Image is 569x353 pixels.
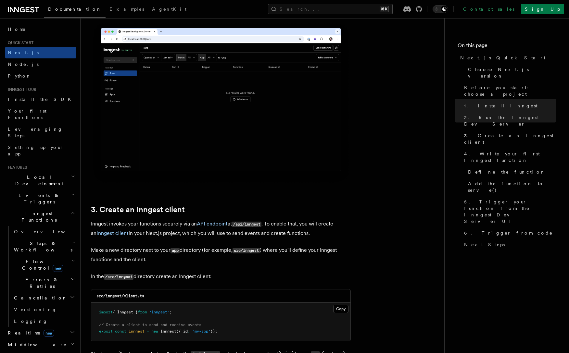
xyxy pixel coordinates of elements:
[109,6,144,12] span: Examples
[462,239,556,250] a: Next Steps
[188,329,190,334] span: :
[11,295,68,301] span: Cancellation
[232,222,261,227] code: /api/inngest
[138,310,147,314] span: from
[170,310,172,314] span: ;
[433,5,448,13] button: Toggle dark mode
[462,148,556,166] a: 4. Write your first Inngest function
[464,84,556,97] span: Before you start: choose a project
[11,258,71,271] span: Flow Control
[113,310,138,314] span: { Inngest }
[464,230,553,236] span: 6. Trigger from code
[91,21,351,185] img: Inngest Dev Server's 'Runs' tab with no data
[459,4,518,14] a: Contact sales
[5,23,76,35] a: Home
[458,52,556,64] a: Next.js Quick Start
[8,26,26,32] span: Home
[14,319,48,324] span: Logging
[521,4,564,14] a: Sign Up
[96,230,129,236] a: Inngest client
[5,208,76,226] button: Inngest Functions
[333,305,348,313] button: Copy
[5,105,76,123] a: Your first Functions
[8,97,75,102] span: Install the SDK
[11,256,76,274] button: Flow Controlnew
[152,6,186,12] span: AgentKit
[11,237,76,256] button: Steps & Workflows
[5,123,76,141] a: Leveraging Steps
[151,329,158,334] span: new
[11,226,76,237] a: Overview
[462,100,556,112] a: 1. Install Inngest
[462,112,556,130] a: 2. Run the Inngest Dev Server
[462,82,556,100] a: Before you start: choose a project
[468,169,546,175] span: Define the function
[5,141,76,160] a: Setting up your app
[462,196,556,227] a: 5. Trigger your function from the Inngest Dev Server UI
[149,310,170,314] span: "inngest"
[5,47,76,58] a: Next.js
[91,205,185,214] a: 3. Create an Inngest client
[5,226,76,327] div: Inngest Functions
[8,108,46,120] span: Your first Functions
[11,292,76,304] button: Cancellation
[8,50,39,55] span: Next.js
[104,274,133,280] code: /src/inngest
[5,341,67,348] span: Middleware
[468,180,556,193] span: Add the function to serve()
[465,178,556,196] a: Add the function to serve()
[462,227,556,239] a: 6. Trigger from code
[268,4,393,14] button: Search...⌘K
[5,93,76,105] a: Install the SDK
[464,132,556,145] span: 3. Create an Inngest client
[460,55,545,61] span: Next.js Quick Start
[115,329,126,334] span: const
[5,192,71,205] span: Events & Triggers
[171,248,180,253] code: app
[5,339,76,350] button: Middleware
[176,329,188,334] span: ({ id
[11,240,72,253] span: Steps & Workflows
[464,199,556,225] span: 5. Trigger your function from the Inngest Dev Server UI
[99,310,113,314] span: import
[5,87,36,92] span: Inngest tour
[458,42,556,52] h4: On this page
[5,330,54,336] span: Realtime
[468,66,556,79] span: Choose Next.js version
[14,307,57,312] span: Versioning
[129,329,145,334] span: inngest
[11,315,76,327] a: Logging
[160,329,176,334] span: Inngest
[11,276,70,289] span: Errors & Retries
[5,40,33,45] span: Quick start
[210,329,217,334] span: });
[5,174,71,187] span: Local Development
[465,64,556,82] a: Choose Next.js version
[5,171,76,189] button: Local Development
[8,62,39,67] span: Node.js
[8,73,32,79] span: Python
[5,189,76,208] button: Events & Triggers
[91,246,351,264] p: Make a new directory next to your directory (for example, ) where you'll define your Inngest func...
[5,58,76,70] a: Node.js
[106,2,148,18] a: Examples
[48,6,102,12] span: Documentation
[462,130,556,148] a: 3. Create an Inngest client
[91,272,351,281] p: In the directory create an Inngest client:
[148,2,190,18] a: AgentKit
[96,294,144,298] code: src/inngest/client.ts
[464,103,537,109] span: 1. Install Inngest
[44,330,54,337] span: new
[53,265,63,272] span: new
[197,221,228,227] a: API endpoint
[8,145,64,156] span: Setting up your app
[14,229,81,234] span: Overview
[464,241,505,248] span: Next Steps
[8,127,63,138] span: Leveraging Steps
[5,210,70,223] span: Inngest Functions
[99,329,113,334] span: export
[11,274,76,292] button: Errors & Retries
[380,6,389,12] kbd: ⌘K
[192,329,210,334] span: "my-app"
[11,304,76,315] a: Versioning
